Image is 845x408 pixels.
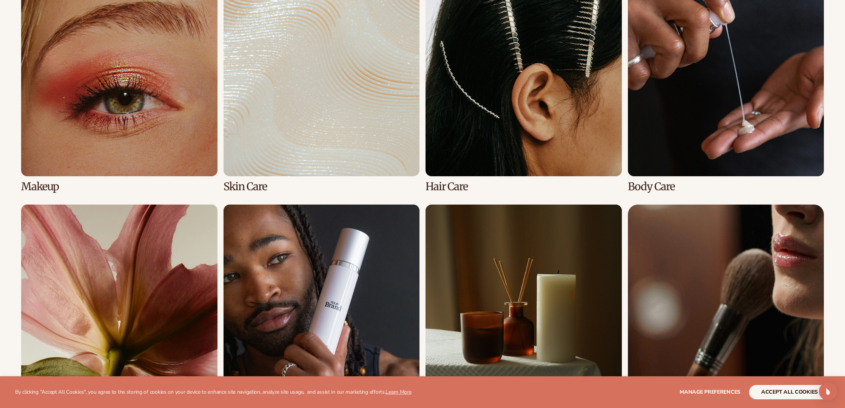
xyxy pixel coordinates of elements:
[426,181,622,192] h3: Hair Care
[224,181,420,192] h3: Skin Care
[15,389,412,396] p: By clicking "Accept All Cookies", you agree to the storing of cookies on your device to enhance s...
[628,181,824,192] h3: Body Care
[21,181,217,192] h3: Makeup
[819,382,837,400] div: Open Intercom Messenger
[680,388,740,396] span: Manage preferences
[385,388,411,396] a: Learn More
[749,385,830,399] button: accept all cookies
[680,385,740,399] button: Manage preferences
